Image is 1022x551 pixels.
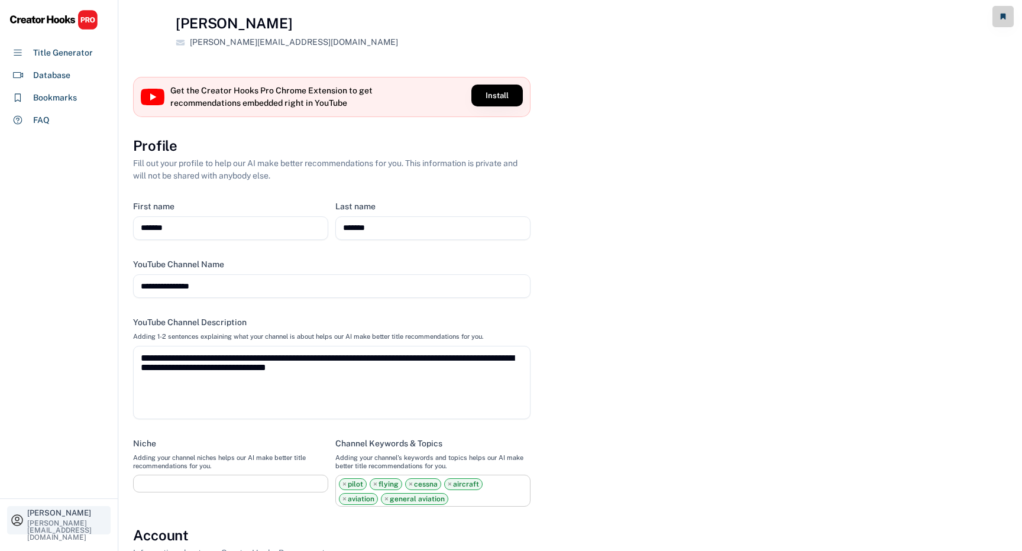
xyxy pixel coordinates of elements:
img: CHPRO%20Logo.svg [9,9,98,30]
div: First name [133,201,174,212]
h4: [PERSON_NAME] [176,14,292,33]
li: aircraft [444,478,483,490]
li: general aviation [381,493,448,505]
span: × [373,481,377,488]
li: flying [370,478,402,490]
span: × [342,495,347,503]
div: Channel Keywords & Topics [335,438,442,449]
div: YouTube Channel Name [133,259,224,270]
li: cessna [405,478,441,490]
div: Bookmarks [33,92,77,104]
div: YouTube Channel Description [133,317,247,328]
div: Adding 1-2 sentences explaining what your channel is about helps our AI make better title recomme... [133,332,483,341]
div: [PERSON_NAME][EMAIL_ADDRESS][DOMAIN_NAME] [190,36,398,48]
div: Fill out your profile to help our AI make better recommendations for you. This information is pri... [133,157,531,182]
span: × [409,481,413,488]
span: × [384,495,389,503]
img: yH5BAEAAAAALAAAAAABAAEAAAIBRAA7 [133,14,166,47]
h3: Profile [133,136,177,156]
div: FAQ [33,114,50,127]
div: Database [33,69,70,82]
li: aviation [339,493,378,505]
button: Install [471,85,523,106]
div: [PERSON_NAME][EMAIL_ADDRESS][DOMAIN_NAME] [27,520,108,541]
div: [PERSON_NAME] [27,509,108,517]
div: Last name [335,201,376,212]
span: × [448,481,452,488]
span: × [342,481,347,488]
div: Title Generator [33,47,93,59]
li: pilot [339,478,367,490]
div: Adding your channel's keywords and topics helps our AI make better title recommendations for you. [335,453,531,471]
h3: Account [133,526,189,546]
img: YouTube%20full-color%20icon%202017.svg [141,89,164,105]
div: Niche [133,438,156,449]
div: Adding your channel niches helps our AI make better title recommendations for you. [133,453,328,471]
div: Get the Creator Hooks Pro Chrome Extension to get recommendations embedded right in YouTube [170,85,377,109]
